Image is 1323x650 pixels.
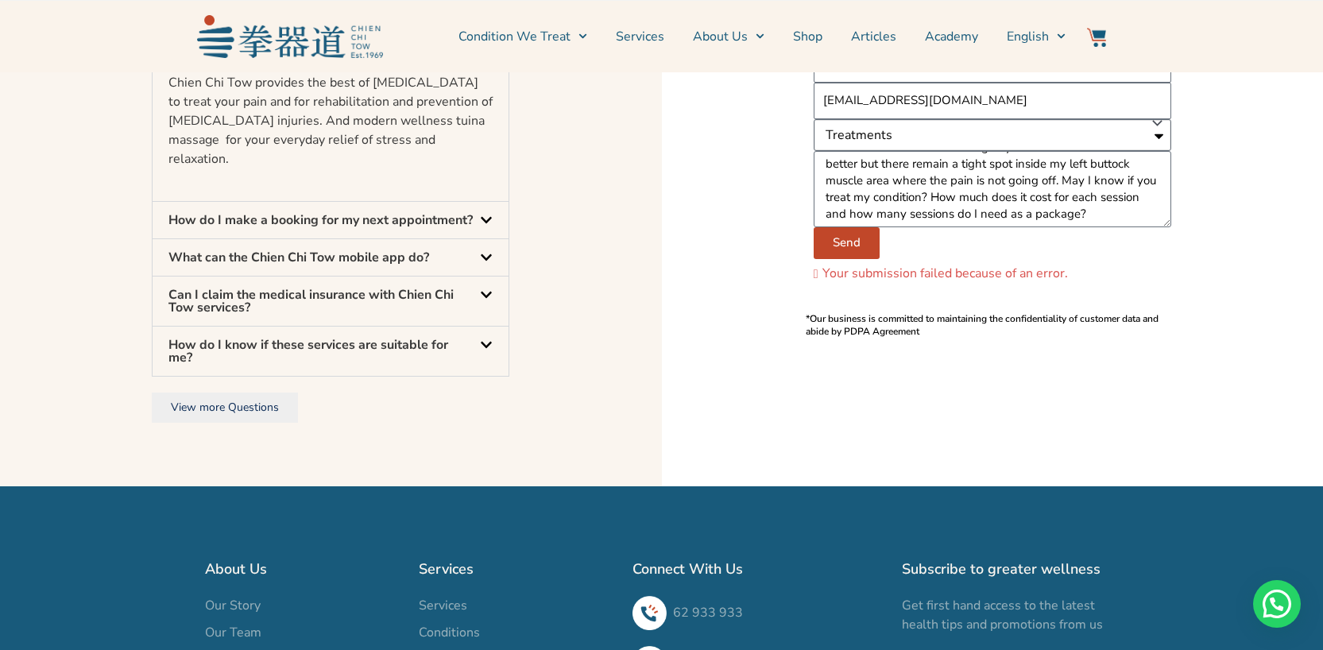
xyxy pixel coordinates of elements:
span: Chien Chi Tow provides the best of [MEDICAL_DATA] to treat your pain and for rehabilitation and p... [168,74,493,168]
a: 62 933 933 [673,604,743,621]
h2: Connect With Us [632,558,886,580]
h2: Services [419,558,617,580]
input: Email [814,83,1171,119]
span: Send [833,237,861,249]
a: How do I make a booking for my next appointment? [168,211,473,229]
img: Website Icon-03 [1087,28,1106,47]
span: Our Team [205,623,261,642]
div: How do I know if these services are suitable for me? [153,327,509,376]
a: Our Story [205,596,403,615]
div: What kind of services does Chien Chi Tow provides? [153,60,509,201]
span: View more Questions [171,400,279,415]
a: Our Team [205,623,403,642]
h2: About Us [205,558,403,580]
span: Our Story [205,596,261,615]
a: Shop [793,17,822,56]
a: Conditions [419,623,617,642]
a: How do I know if these services are suitable for me? [168,336,448,366]
p: Get first hand access to the latest health tips and promotions from us [902,596,1119,634]
a: Services [616,17,664,56]
a: What can the Chien Chi Tow mobile app do? [168,249,429,266]
p: *Our business is committed to maintaining the confidentiality of customer data and abide by PDPA ... [806,312,1179,338]
h2: Subscribe to greater wellness [902,558,1119,580]
span: English [1007,27,1049,46]
div: What can the Chien Chi Tow mobile app do? [153,239,509,276]
a: Services [419,596,617,615]
button: Send [814,227,880,259]
a: English [1007,17,1066,56]
a: Can I claim the medical insurance with Chien Chi Tow services? [168,286,454,316]
div: How do I make a booking for my next appointment? [153,202,509,238]
form: New Form [814,10,1171,281]
div: Your submission failed because of an error. [814,267,1171,281]
a: Articles [851,17,896,56]
a: View more Questions [152,393,298,423]
div: Can I claim the medical insurance with Chien Chi Tow services? [153,277,509,326]
a: About Us [693,17,764,56]
span: Services [419,596,467,615]
a: Academy [925,17,978,56]
a: Condition We Treat [458,17,587,56]
span: Conditions [419,623,480,642]
nav: Menu [391,17,1066,56]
